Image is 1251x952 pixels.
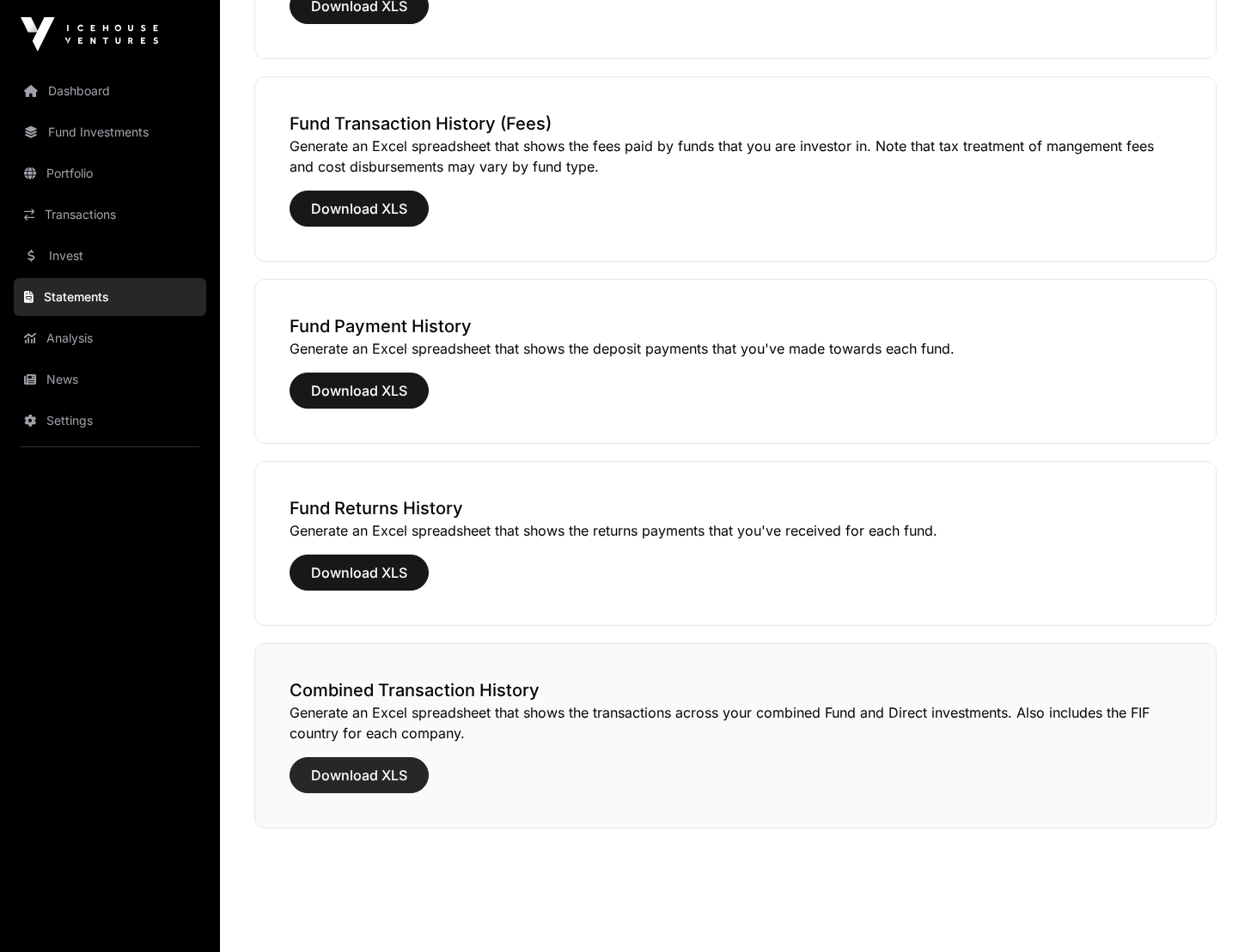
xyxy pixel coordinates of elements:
a: Invest [14,237,206,275]
button: Download XLS [290,555,429,591]
img: Icehouse Ventures Logo [21,17,158,52]
a: Download XLS [290,774,429,791]
p: Generate an Excel spreadsheet that shows the deposit payments that you've made towards each fund. [290,338,1181,359]
p: Generate an Excel spreadsheet that shows the transactions across your combined Fund and Direct in... [290,702,1181,743]
a: Download XLS [290,390,429,407]
p: Generate an Excel spreadsheet that shows the fees paid by funds that you are investor in. Note th... [290,136,1181,177]
button: Download XLS [290,373,429,409]
a: Analysis [14,319,206,357]
h3: Combined Transaction History [290,678,1181,702]
a: Download XLS [290,572,429,589]
span: Download XLS [311,198,407,219]
a: Settings [14,402,206,440]
span: Download XLS [311,562,407,583]
h3: Fund Returns History [290,496,1181,520]
span: Download XLS [311,765,407,785]
a: Dashboard [14,72,206,110]
a: Fund Investments [14,113,206,151]
a: Transactions [14,196,206,233]
a: News [14,361,206,398]
p: Generate an Excel spreadsheet that shows the returns payments that you've received for each fund. [290,520,1181,541]
a: Download XLS [290,208,429,225]
a: Statements [14,278,206,316]
h3: Fund Payment History [290,314,1181,338]
a: Download XLS [290,5,429,22]
h3: Fund Transaction History (Fees) [290,112,1181,136]
iframe: Chat Widget [1165,870,1251,952]
button: Download XLS [290,191,429,227]
span: Download XLS [311,380,407,401]
a: Portfolio [14,155,206,192]
button: Download XLS [290,757,429,793]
